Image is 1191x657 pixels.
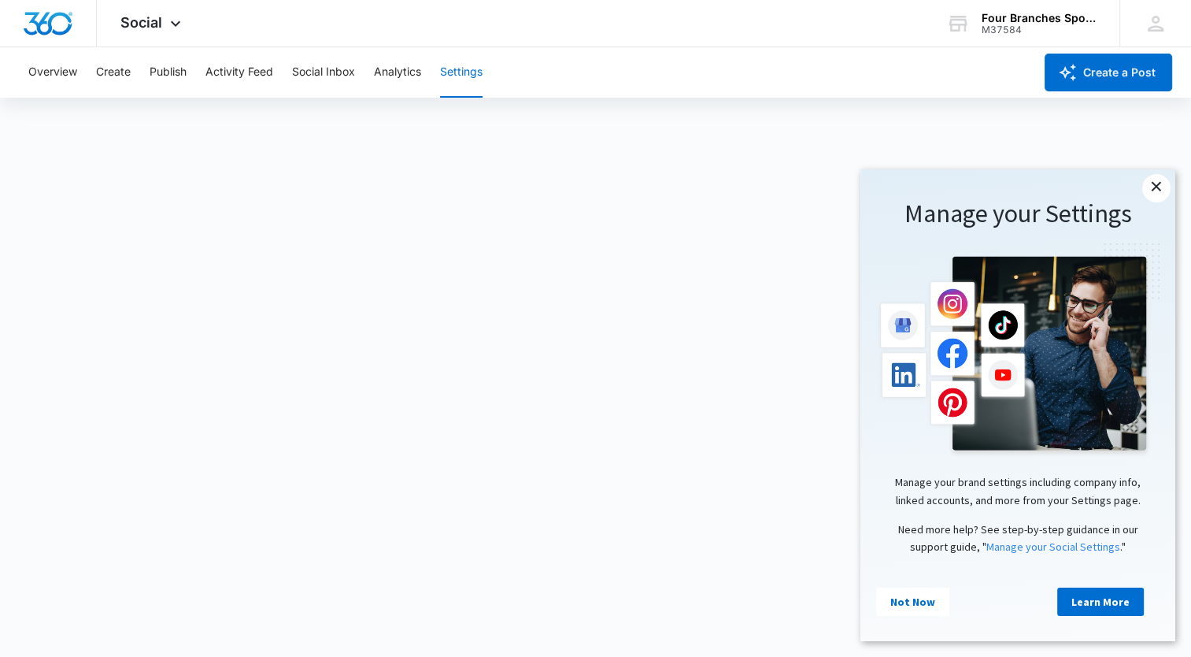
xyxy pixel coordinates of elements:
[16,418,89,447] a: Not Now
[197,418,283,447] a: Learn More
[16,28,299,61] h1: Manage your Settings
[28,47,77,98] button: Overview
[16,304,299,340] p: Manage your brand settings including company info, linked accounts, and more from your Settings p...
[982,12,1097,24] div: account name
[440,47,483,98] button: Settings
[126,370,260,384] a: Manage your Social Settings
[1045,54,1172,91] button: Create a Post
[982,24,1097,35] div: account id
[374,47,421,98] button: Analytics
[292,47,355,98] button: Social Inbox
[120,14,162,31] span: Social
[282,5,310,33] a: Close modal
[150,47,187,98] button: Publish
[16,351,299,387] p: Need more help? See step-by-step guidance in our support guide, " ."
[96,47,131,98] button: Create
[205,47,273,98] button: Activity Feed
